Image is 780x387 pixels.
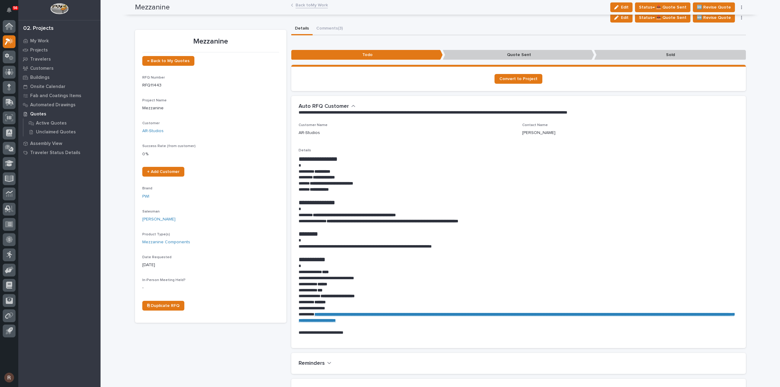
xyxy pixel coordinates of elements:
[621,15,629,20] span: Edit
[18,36,101,45] a: My Work
[18,100,101,109] a: Automated Drawings
[142,128,164,134] a: AR-Studios
[610,13,633,23] button: Edit
[594,50,746,60] p: Sold
[30,111,46,117] p: Quotes
[30,84,66,90] p: Onsite Calendar
[495,74,542,84] a: Convert to Project
[443,50,594,60] p: Quote Sent
[23,25,54,32] div: 02. Projects
[147,170,179,174] span: + Add Customer
[30,38,49,44] p: My Work
[142,210,160,213] span: Salesman
[147,304,179,308] span: ⎘ Duplicate RFQ
[291,50,443,60] p: Todo
[3,4,16,16] button: Notifications
[142,255,172,259] span: Date Requested
[30,150,80,156] p: Traveler Status Details
[36,129,76,135] p: Unclaimed Quotes
[522,123,548,127] span: Contact Name
[299,103,356,110] button: Auto RFQ Customer
[142,56,194,66] a: ← Back to My Quotes
[18,109,101,118] a: Quotes
[18,73,101,82] a: Buildings
[18,55,101,64] a: Travelers
[142,187,152,190] span: Brand
[313,23,346,35] button: Comments (3)
[693,13,735,23] button: 🆕 Revise Quote
[142,262,279,268] p: [DATE]
[13,6,17,10] p: 56
[18,91,101,100] a: Fab and Coatings Items
[522,130,555,136] p: [PERSON_NAME]
[299,123,328,127] span: Customer Name
[30,66,54,71] p: Customers
[142,99,167,102] span: Project Name
[142,82,279,89] p: RFQ11443
[142,285,279,291] p: -
[8,7,16,17] div: Notifications56
[18,82,101,91] a: Onsite Calendar
[36,121,67,126] p: Active Quotes
[299,103,349,110] h2: Auto RFQ Customer
[142,193,149,200] a: PWI
[30,47,48,53] p: Projects
[30,93,81,99] p: Fab and Coatings Items
[499,77,537,81] span: Convert to Project
[142,121,160,125] span: Customer
[299,149,311,152] span: Details
[142,144,196,148] span: Success Rate (from customer)
[30,57,51,62] p: Travelers
[18,64,101,73] a: Customers
[142,151,279,157] p: 0 %
[639,14,686,21] span: Status→ 📤 Quote Sent
[23,119,101,127] a: Active Quotes
[3,371,16,384] button: users-avatar
[30,141,62,146] p: Assembly View
[299,360,325,367] h2: Reminders
[299,130,320,136] p: AR-Studios
[697,14,731,21] span: 🆕 Revise Quote
[299,360,331,367] button: Reminders
[147,59,190,63] span: ← Back to My Quotes
[18,148,101,157] a: Traveler Status Details
[635,13,690,23] button: Status→ 📤 Quote Sent
[142,216,175,223] a: [PERSON_NAME]
[291,23,313,35] button: Details
[142,233,170,236] span: Product Type(s)
[50,3,68,14] img: Workspace Logo
[23,128,101,136] a: Unclaimed Quotes
[18,45,101,55] a: Projects
[30,75,50,80] p: Buildings
[142,239,190,245] a: Mezzanine Components
[142,167,184,177] a: + Add Customer
[30,102,76,108] p: Automated Drawings
[142,76,165,79] span: RFQ Number
[296,1,328,8] a: Back toMy Work
[142,37,279,46] p: Mezzanine
[142,278,186,282] span: In-Person Meeting Held?
[18,139,101,148] a: Assembly View
[142,301,184,311] a: ⎘ Duplicate RFQ
[142,105,279,111] p: Mezzanine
